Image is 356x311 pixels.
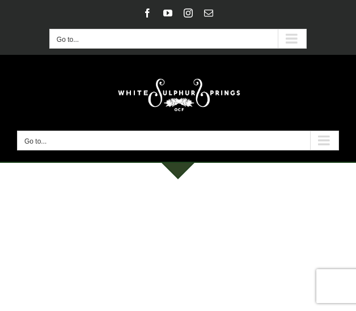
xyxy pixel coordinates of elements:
span: Go to... [57,36,79,44]
button: Go to... [49,29,307,49]
a: Email [204,8,213,18]
nav: Main Menu Mobile [17,131,339,150]
a: Instagram [184,8,193,18]
span: Go to... [24,137,46,145]
button: Go to... [17,131,339,150]
img: White Sulphur Springs Logo [113,66,243,119]
nav: Secondary Mobile Menu [49,29,307,49]
a: YouTube [163,8,172,18]
a: Facebook [143,8,152,18]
